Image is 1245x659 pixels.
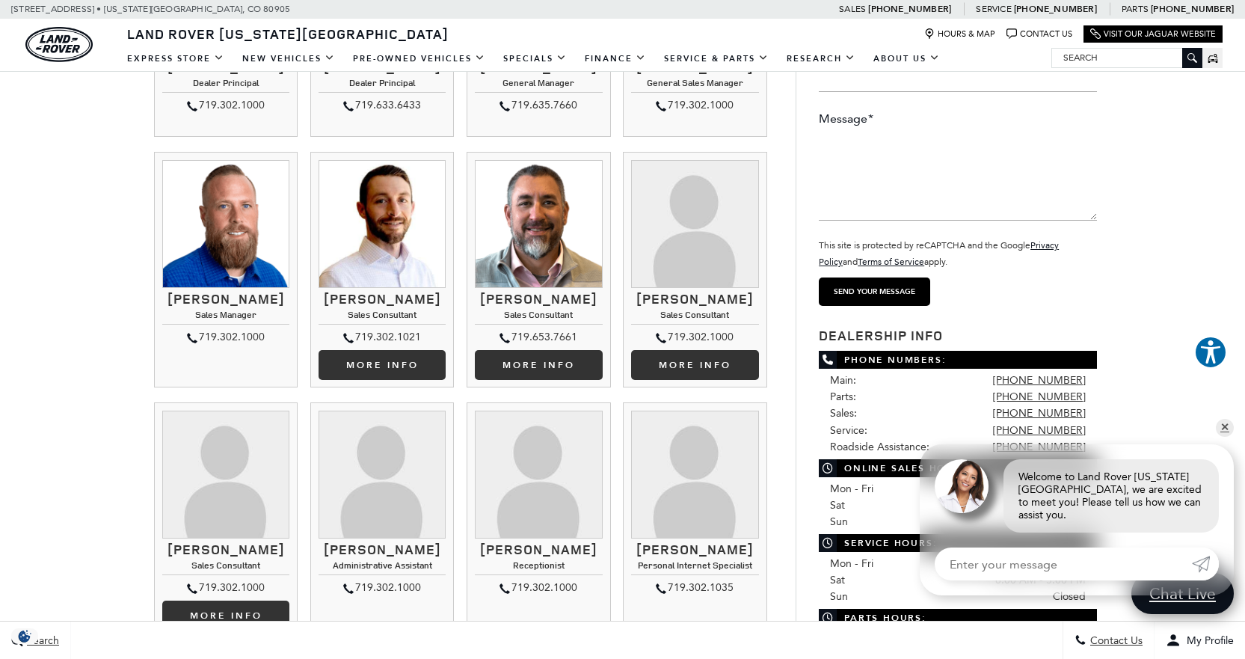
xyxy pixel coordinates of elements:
[631,310,758,324] h4: Sales Consultant
[1014,3,1097,15] a: [PHONE_NUMBER]
[631,292,758,307] h3: [PERSON_NAME]
[25,27,93,62] a: land-rover
[319,96,446,114] div: 719.633.6433
[1151,3,1234,15] a: [PHONE_NUMBER]
[7,628,42,644] img: Opt-Out Icon
[631,350,758,380] a: More info
[475,560,602,574] h4: Receptionist
[494,46,576,72] a: Specials
[319,579,446,597] div: 719.302.1000
[631,560,758,574] h4: Personal Internet Specialist
[830,590,848,603] span: Sun
[993,441,1086,453] a: [PHONE_NUMBER]
[830,515,848,528] span: Sun
[127,25,449,43] span: Land Rover [US_STATE][GEOGRAPHIC_DATA]
[868,3,951,15] a: [PHONE_NUMBER]
[7,628,42,644] section: Click to Open Cookie Consent Modal
[1155,622,1245,659] button: Open user profile menu
[475,542,602,557] h3: [PERSON_NAME]
[319,310,446,324] h4: Sales Consultant
[1052,49,1202,67] input: Search
[1192,548,1219,580] a: Submit
[162,579,289,597] div: 719.302.1000
[162,328,289,346] div: 719.302.1000
[162,60,289,75] h3: [PERSON_NAME]
[864,46,949,72] a: About Us
[475,292,602,307] h3: [PERSON_NAME]
[475,60,602,75] h3: [PERSON_NAME]
[631,328,758,346] div: 719.302.1000
[830,499,845,512] span: Sat
[475,310,602,324] h4: Sales Consultant
[858,257,924,267] a: Terms of Service
[830,482,873,495] span: Mon - Fri
[830,390,856,403] span: Parts:
[475,328,602,346] div: 719.653.7661
[162,78,289,92] h4: Dealer Principal
[819,609,1097,627] span: Parts Hours:
[819,240,1059,267] small: This site is protected by reCAPTCHA and the Google and apply.
[118,25,458,43] a: Land Rover [US_STATE][GEOGRAPHIC_DATA]
[25,27,93,62] img: Land Rover
[475,78,602,92] h4: General Manager
[819,328,1097,343] h3: Dealership Info
[11,4,290,14] a: [STREET_ADDRESS] • [US_STATE][GEOGRAPHIC_DATA], CO 80905
[631,96,758,114] div: 719.302.1000
[993,374,1086,387] a: [PHONE_NUMBER]
[319,78,446,92] h4: Dealer Principal
[1053,589,1086,605] span: Closed
[830,441,929,453] span: Roadside Assistance:
[935,459,989,513] img: Agent profile photo
[830,557,873,570] span: Mon - Fri
[475,579,602,597] div: 719.302.1000
[830,374,856,387] span: Main:
[1194,336,1227,369] button: Explore your accessibility options
[162,96,289,114] div: 719.302.1000
[576,46,655,72] a: Finance
[935,548,1192,580] input: Enter your message
[162,310,289,324] h4: Sales Manager
[1090,28,1216,40] a: Visit Our Jaguar Website
[1086,634,1143,647] span: Contact Us
[830,407,857,420] span: Sales:
[1194,336,1227,372] aside: Accessibility Help Desk
[1006,28,1072,40] a: Contact Us
[1003,459,1219,533] div: Welcome to Land Rover [US_STATE][GEOGRAPHIC_DATA], we are excited to meet you! Please tell us how...
[475,350,602,380] a: More info
[819,278,930,306] input: Send your message
[344,46,494,72] a: Pre-Owned Vehicles
[830,424,867,437] span: Service:
[993,424,1086,437] a: [PHONE_NUMBER]
[233,46,344,72] a: New Vehicles
[819,351,1097,369] span: Phone Numbers:
[319,560,446,574] h4: Administrative Assistant
[778,46,864,72] a: Research
[830,574,845,586] span: Sat
[162,601,289,631] a: More info
[319,60,446,75] h3: [PERSON_NAME]
[839,4,866,14] span: Sales
[319,328,446,346] div: 719.302.1021
[631,60,758,75] h3: [PERSON_NAME]
[319,350,446,380] a: More Info
[162,542,289,557] h3: [PERSON_NAME]
[655,46,778,72] a: Service & Parts
[475,96,602,114] div: 719.635.7660
[819,111,873,127] label: Message
[1181,634,1234,647] span: My Profile
[162,560,289,574] h4: Sales Consultant
[162,292,289,307] h3: [PERSON_NAME]
[1122,4,1149,14] span: Parts
[976,4,1011,14] span: Service
[819,62,1097,92] input: Email*
[924,28,995,40] a: Hours & Map
[993,407,1086,420] a: [PHONE_NUMBER]
[631,542,758,557] h3: [PERSON_NAME]
[993,390,1086,403] a: [PHONE_NUMBER]
[319,292,446,307] h3: [PERSON_NAME]
[819,131,1097,221] textarea: Message*
[319,542,446,557] h3: [PERSON_NAME]
[631,579,758,597] div: 719.302.1035
[631,78,758,92] h4: General Sales Manager
[118,46,233,72] a: EXPRESS STORE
